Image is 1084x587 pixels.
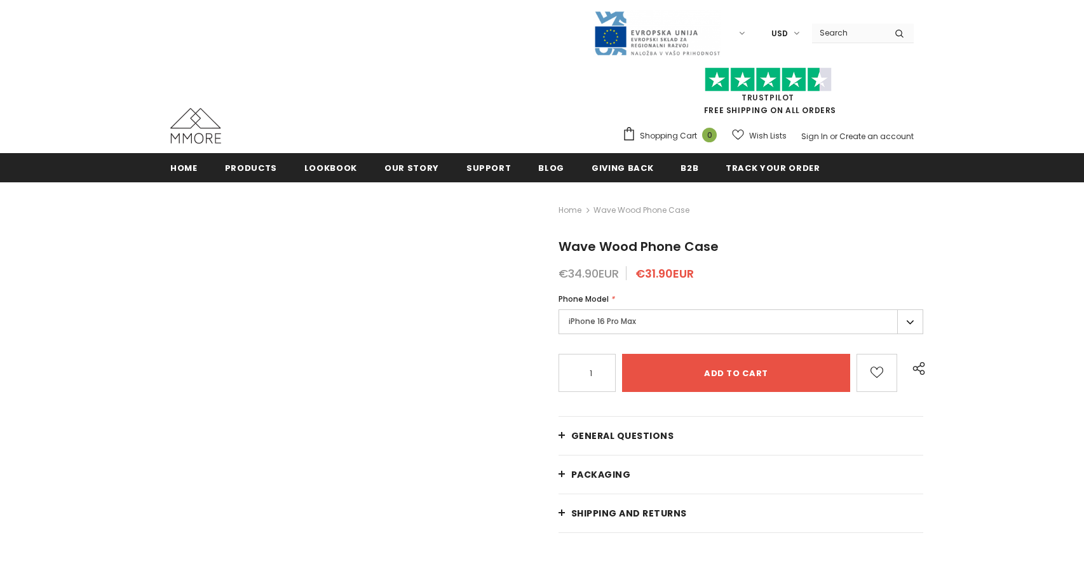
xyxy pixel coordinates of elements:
img: Trust Pilot Stars [705,67,832,92]
a: Shipping and returns [559,494,923,532]
span: Lookbook [304,162,357,174]
span: Wave Wood Phone Case [593,203,689,218]
a: Track your order [726,153,820,182]
a: B2B [681,153,698,182]
a: Create an account [839,131,914,142]
span: General Questions [571,429,674,442]
a: Wish Lists [732,125,787,147]
span: Wave Wood Phone Case [559,238,719,255]
img: MMORE Cases [170,108,221,144]
span: Track your order [726,162,820,174]
span: 0 [702,128,717,142]
a: support [466,153,512,182]
a: Trustpilot [742,92,794,103]
span: FREE SHIPPING ON ALL ORDERS [622,73,914,116]
span: Wish Lists [749,130,787,142]
span: Blog [538,162,564,174]
span: support [466,162,512,174]
span: Giving back [592,162,653,174]
a: Home [170,153,198,182]
span: Phone Model [559,293,609,304]
span: €34.90EUR [559,266,619,281]
a: Giving back [592,153,653,182]
span: Products [225,162,277,174]
span: B2B [681,162,698,174]
a: Blog [538,153,564,182]
a: PACKAGING [559,455,923,494]
a: Javni Razpis [593,27,721,38]
input: Search Site [812,24,885,42]
span: or [830,131,837,142]
span: Shipping and returns [571,507,687,520]
span: Our Story [384,162,439,174]
span: Home [170,162,198,174]
a: Home [559,203,581,218]
a: Shopping Cart 0 [622,126,723,145]
span: USD [771,27,788,40]
span: PACKAGING [571,468,631,481]
label: iPhone 16 Pro Max [559,309,923,334]
span: Shopping Cart [640,130,697,142]
a: Lookbook [304,153,357,182]
a: General Questions [559,417,923,455]
a: Sign In [801,131,828,142]
img: Javni Razpis [593,10,721,57]
span: €31.90EUR [635,266,694,281]
a: Products [225,153,277,182]
a: Our Story [384,153,439,182]
input: Add to cart [622,354,850,392]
